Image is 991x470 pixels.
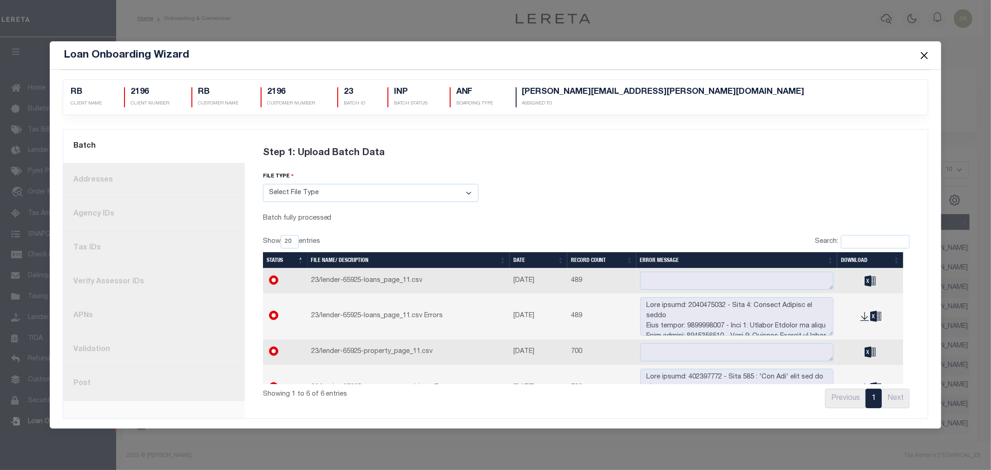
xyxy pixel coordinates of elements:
[567,365,636,411] td: 700
[567,252,636,268] th: Record Count: activate to sort column ascending
[510,268,567,294] td: [DATE]
[308,294,510,339] td: 23/lender-65925-loans_page_11.csv Errors
[263,252,308,268] th: Status: activate to sort column descending
[567,268,636,294] td: 489
[63,367,245,401] a: Post
[281,235,299,248] select: Showentries
[267,100,315,107] p: CUSTOMER NUMBER
[308,339,510,365] td: 23/lender-65925-property_page_11.csv
[510,294,567,339] td: [DATE]
[567,294,636,339] td: 489
[308,268,510,294] td: 23/lender-65925-loans_page_11.csv
[837,252,904,268] th: Download: activate to sort column ascending
[637,252,837,268] th: Error Message: activate to sort column ascending
[522,87,805,98] h5: [PERSON_NAME][EMAIL_ADDRESS][PERSON_NAME][DOMAIN_NAME]
[815,235,910,248] label: Search:
[131,100,169,107] p: CLIENT NUMBER
[63,197,245,231] a: Agency IDs
[510,252,567,268] th: Date: activate to sort column ascending
[394,100,427,107] p: BATCH STATUS
[510,339,567,365] td: [DATE]
[263,135,910,171] div: Step 1: Upload Batch Data
[63,130,245,163] a: Batch
[567,339,636,365] td: 700
[263,384,525,400] div: Showing 1 to 6 of 6 entries
[510,365,567,411] td: [DATE]
[63,163,245,197] a: Addresses
[344,100,365,107] p: BATCH ID
[263,172,294,181] label: file type
[841,235,910,248] input: Search:
[198,100,238,107] p: CUSTOMER NAME
[308,365,510,411] td: 23/lender-65925-property_page_11.csv Errors
[267,87,315,98] h5: 2196
[263,235,320,248] label: Show entries
[198,87,238,98] h5: RB
[263,213,479,224] div: Batch fully processed
[866,389,882,408] a: 1
[522,100,805,107] p: Assigned To
[131,87,169,98] h5: 2196
[394,87,427,98] h5: INP
[456,87,493,98] h5: ANF
[918,49,930,61] button: Close
[344,87,365,98] h5: 23
[63,265,245,299] a: Verify Assessor IDs
[456,100,493,107] p: Boarding Type
[640,369,833,407] textarea: Lore ipsumd: 402397772 - Sita 585 : 'Con Adi' elit sed do eiusm. Temp incidi: 296586763 - Utla 08...
[640,297,833,336] textarea: Lore ipsumd: 2040475032 - Sita 4: Consect Adipisc el seddo Eius tempor: 9899998007 - Inci 1: Utla...
[308,252,510,268] th: File Name/ Description: activate to sort column ascending
[64,49,189,62] h5: Loan Onboarding Wizard
[63,333,245,367] a: Validation
[63,299,245,333] a: APNs
[63,231,245,265] a: Tax IDs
